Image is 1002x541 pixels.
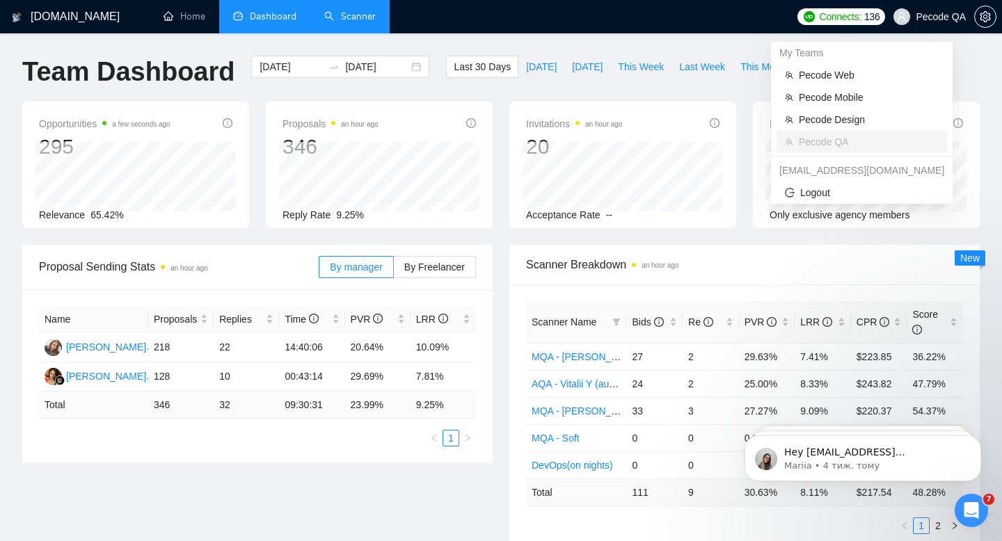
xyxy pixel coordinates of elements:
[351,314,383,325] span: PVR
[66,369,146,384] div: [PERSON_NAME]
[710,118,719,128] span: info-circle
[679,59,725,74] span: Last Week
[45,341,146,352] a: V[PERSON_NAME]
[170,264,207,272] time: an hour ago
[532,433,579,444] a: MQA - Soft
[459,430,476,446] li: Next Page
[785,71,793,79] span: team
[443,430,459,446] a: 1
[214,391,279,419] td: 32
[463,434,472,442] span: right
[703,317,713,327] span: info-circle
[733,56,796,78] button: This Month
[564,56,610,78] button: [DATE]
[671,56,733,78] button: Last Week
[912,325,922,334] span: info-circle
[683,451,739,478] td: 0
[585,120,622,128] time: an hour ago
[283,209,331,220] span: Reply Rate
[907,397,963,424] td: 54.37%
[61,40,240,231] span: Hey [EMAIL_ADDRESS][DOMAIN_NAME], Looks like your Upwork agency Pecode ran out of connects. We re...
[328,61,340,72] span: swap-right
[914,518,929,533] a: 1
[330,261,382,273] span: By manager
[532,405,697,417] a: MQA - [PERSON_NAME] (autobid on)
[795,397,851,424] td: 9.09%
[820,9,861,24] span: Connects:
[459,430,476,446] button: right
[785,115,793,124] span: team
[219,312,263,327] span: Replies
[279,391,344,419] td: 09:30:31
[946,517,963,534] button: right
[851,397,907,424] td: $220.37
[454,59,511,74] span: Last 30 Days
[851,343,907,370] td: $223.85
[345,362,411,391] td: 29.69%
[785,138,793,146] span: team
[39,209,85,220] span: Relevance
[626,424,683,451] td: 0
[930,517,946,534] li: 2
[341,120,378,128] time: an hour ago
[626,397,683,424] td: 33
[974,11,996,22] a: setting
[532,316,596,328] span: Scanner Name
[770,209,910,220] span: Only exclusive agency members
[626,343,683,370] td: 27
[610,56,671,78] button: This Week
[960,252,980,264] span: New
[739,397,795,424] td: 27.27%
[683,397,739,424] td: 3
[345,391,411,419] td: 23.99 %
[112,120,170,128] time: a few seconds ago
[526,115,622,132] span: Invitations
[260,59,323,74] input: Start date
[951,522,959,530] span: right
[767,317,777,327] span: info-circle
[771,159,953,181] div: svitlana_mashkina@pecodesoftware.com
[795,370,851,397] td: 8.33%
[45,368,62,385] img: MV
[324,10,376,22] a: searchScanner
[39,391,148,419] td: Total
[900,522,909,530] span: left
[12,6,22,29] img: logo
[610,312,623,332] span: filter
[526,256,963,273] span: Scanner Breakdown
[626,370,683,397] td: 24
[148,391,214,419] td: 346
[974,6,996,28] button: setting
[785,185,939,200] span: Logout
[724,406,1002,503] iframe: Intercom notifications повідомлення
[572,59,603,74] span: [DATE]
[438,314,448,323] span: info-circle
[466,118,476,128] span: info-circle
[683,370,739,397] td: 2
[745,316,777,328] span: PVR
[913,517,930,534] li: 1
[975,11,996,22] span: setting
[39,134,170,160] div: 295
[443,430,459,446] li: 1
[430,434,438,442] span: left
[90,209,123,220] span: 65.42%
[526,478,626,506] td: Total
[279,362,344,391] td: 00:43:14
[283,134,379,160] div: 346
[336,209,364,220] span: 9.25%
[688,316,713,328] span: Re
[953,118,963,128] span: info-circle
[328,61,340,72] span: to
[39,115,170,132] span: Opportunities
[526,59,557,74] span: [DATE]
[518,56,564,78] button: [DATE]
[642,261,678,269] time: an hour ago
[626,478,683,506] td: 111
[626,451,683,478] td: 0
[532,460,613,471] a: DevOps(on nights)
[411,391,476,419] td: 9.25 %
[632,316,663,328] span: Bids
